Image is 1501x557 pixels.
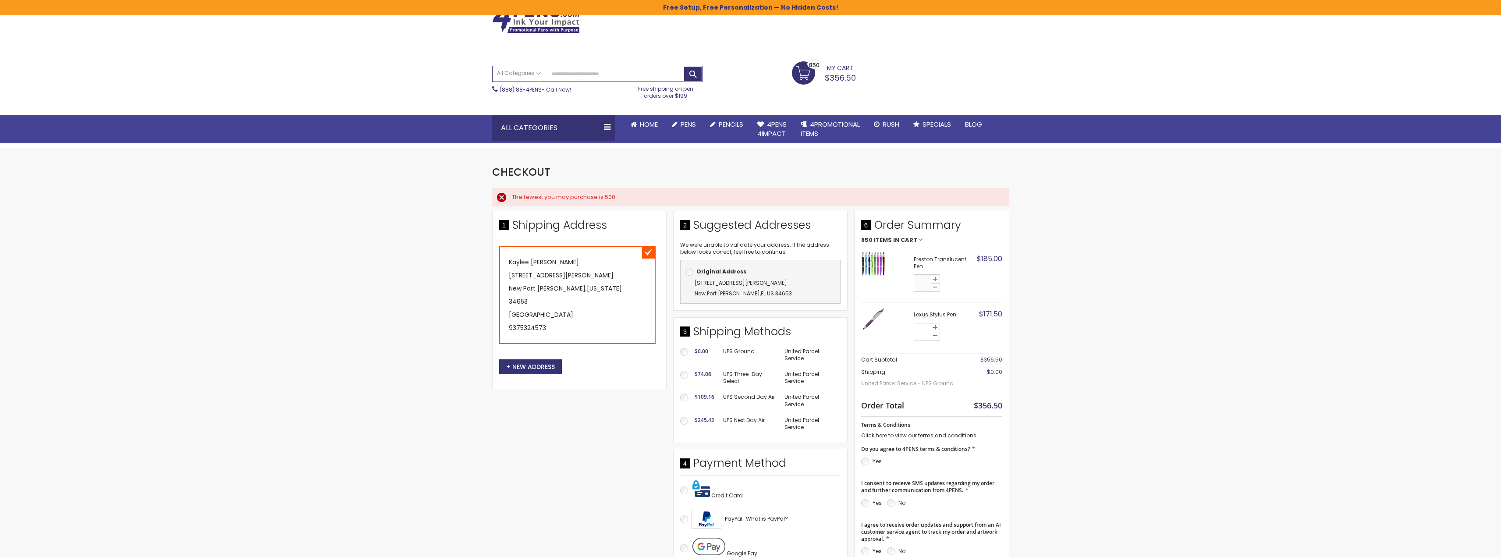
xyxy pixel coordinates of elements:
[861,368,885,376] span: Shipping
[703,115,750,134] a: Pencils
[979,309,1002,319] span: $171.50
[624,115,665,134] a: Home
[861,218,1002,237] span: Order Summary
[861,521,1001,543] span: I agree to receive order updates and support from an AI customer service agent to track my order ...
[980,356,1002,363] span: $356.50
[727,550,757,557] span: Google Pay
[874,237,917,243] span: Items in Cart
[493,66,545,81] a: All Categories
[801,120,860,138] span: 4PROMOTIONAL ITEMS
[711,492,743,499] span: Credit Card
[883,120,899,129] span: Rush
[861,399,904,411] strong: Order Total
[906,115,958,134] a: Specials
[861,307,885,331] img: Lexus Stylus Pen-Purple
[746,514,788,524] a: What is PayPal?
[974,400,1002,411] span: $356.50
[695,279,787,287] span: [STREET_ADDRESS][PERSON_NAME]
[750,115,794,143] a: 4Pens4impact
[719,412,781,435] td: UPS Next Day Air
[761,290,766,297] span: FL
[775,290,792,297] span: 34653
[923,120,951,129] span: Specials
[780,366,840,389] td: United Parcel Service
[492,115,615,141] div: All Categories
[987,368,1002,376] span: $0.00
[719,389,781,412] td: UPS Second Day Air
[861,353,959,366] th: Cart Subtotal
[681,120,696,129] span: Pens
[873,499,882,507] label: Yes
[861,432,976,439] a: Click here to view our terms and conditions
[873,458,882,465] label: Yes
[873,547,882,555] label: Yes
[977,254,1002,264] span: $185.00
[861,445,970,453] span: Do you agree to 4PENS terms & conditions?
[695,348,708,355] span: $0.00
[499,246,656,344] div: Kaylee [PERSON_NAME] [STREET_ADDRESS][PERSON_NAME] New Port [PERSON_NAME] , 34653 [GEOGRAPHIC_DATA]
[680,241,841,255] p: We were unable to validate your address. If the address below looks correct, feel free to continue.
[695,416,714,424] span: $245.42
[746,515,788,522] span: What is PayPal?
[680,218,841,237] div: Suggested Addresses
[794,115,867,143] a: 4PROMOTIONALITEMS
[665,115,703,134] a: Pens
[692,538,725,555] img: Pay with Google Pay
[780,344,840,366] td: United Parcel Service
[767,290,774,297] span: US
[861,237,873,243] span: 850
[497,70,541,77] span: All Categories
[898,547,905,555] label: No
[680,456,841,475] div: Payment Method
[898,499,905,507] label: No
[780,412,840,435] td: United Parcel Service
[492,165,550,179] span: Checkout
[825,72,856,83] span: $356.50
[506,362,555,371] span: New Address
[861,376,959,391] span: United Parcel Service - UPS Ground
[719,366,781,389] td: UPS Three-Day Select
[719,120,743,129] span: Pencils
[640,120,658,129] span: Home
[680,324,841,344] div: Shipping Methods
[914,256,975,270] strong: Preston Translucent Pen
[692,510,721,529] img: Acceptance Mark
[861,252,885,276] img: Preston Translucent Pen-Assorted
[499,218,660,237] div: Shipping Address
[965,120,982,129] span: Blog
[792,61,856,83] a: $356.50 850
[500,86,571,93] span: - Call Now!
[499,359,562,375] button: New Address
[500,86,542,93] a: (888) 88-4PENS
[492,5,580,33] img: 4Pens Custom Pens and Promotional Products
[914,311,970,318] strong: Lexus Stylus Pen
[587,284,622,293] span: [US_STATE]
[780,389,840,412] td: United Parcel Service
[692,480,710,497] img: Pay with credit card
[867,115,906,134] a: Rush
[861,479,994,494] span: I consent to receive SMS updates regarding my order and further communication from 4PENS.
[809,61,820,69] span: 850
[695,393,714,401] span: $109.16
[958,115,989,134] a: Blog
[509,323,546,332] a: 9375324573
[685,278,836,299] div: ,
[757,120,787,138] span: 4Pens 4impact
[696,268,746,275] b: Original Address
[725,515,742,522] span: PayPal
[695,370,711,378] span: $74.06
[861,421,910,429] span: Terms & Conditions
[695,290,760,297] span: New Port [PERSON_NAME]
[512,193,1001,201] div: The fewest you may purchase is 500.
[629,82,703,99] div: Free shipping on pen orders over $199
[719,344,781,366] td: UPS Ground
